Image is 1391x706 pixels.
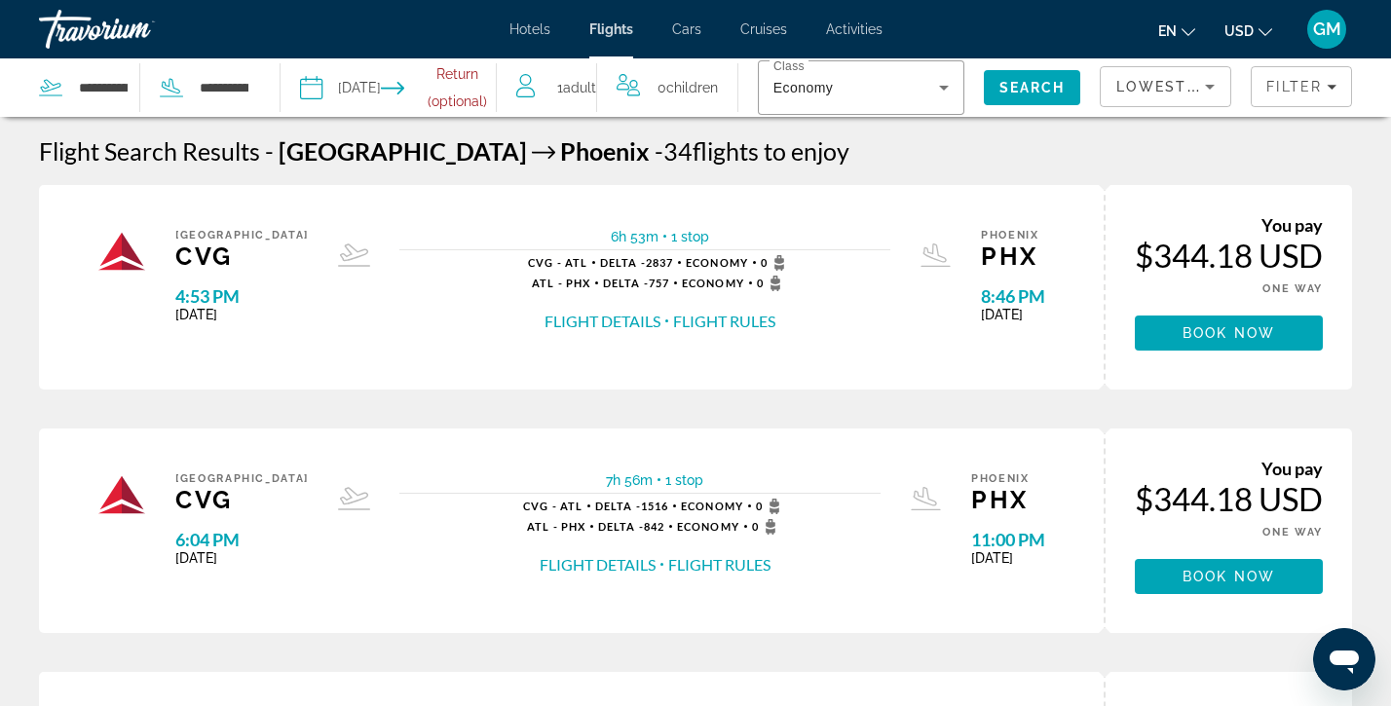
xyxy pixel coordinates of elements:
[175,229,309,242] span: [GEOGRAPHIC_DATA]
[39,4,234,55] a: Travorium
[606,472,653,488] span: 7h 56m
[981,242,1045,271] span: PHX
[677,520,739,533] span: Economy
[1135,479,1323,518] div: $344.18 USD
[300,58,381,117] button: Select depart date
[681,500,743,512] span: Economy
[1313,628,1375,690] iframe: Button to launch messaging window
[1251,66,1352,107] button: Filters
[671,229,709,244] span: 1 stop
[528,256,587,269] span: CVG - ATL
[1301,9,1352,50] button: User Menu
[658,74,718,101] span: 0
[981,307,1045,322] span: [DATE]
[560,136,650,166] span: Phoenix
[532,277,590,289] span: ATL - PHX
[1135,214,1323,236] div: You pay
[826,21,883,37] a: Activities
[1224,17,1272,45] button: Change currency
[497,58,737,117] button: Travelers: 1 adult, 0 children
[999,80,1066,95] span: Search
[693,136,849,166] span: flights to enjoy
[175,285,309,307] span: 4:53 PM
[600,256,673,269] span: 2837
[971,472,1045,485] span: Phoenix
[752,519,782,535] span: 0
[773,80,833,95] span: Economy
[279,136,527,166] span: [GEOGRAPHIC_DATA]
[672,21,701,37] a: Cars
[773,60,805,73] mat-label: Class
[1183,325,1275,341] span: Book now
[1135,559,1323,594] button: Book now
[981,285,1045,307] span: 8:46 PM
[527,520,585,533] span: ATL - PHX
[682,277,744,289] span: Economy
[673,311,775,332] button: Flight Rules
[175,472,309,485] span: [GEOGRAPHIC_DATA]
[598,520,664,533] span: 842
[603,277,649,289] span: Delta -
[175,550,309,566] span: [DATE]
[1262,282,1323,295] span: ONE WAY
[175,529,309,550] span: 6:04 PM
[600,256,646,269] span: Delta -
[971,529,1045,550] span: 11:00 PM
[1158,17,1195,45] button: Change language
[39,136,260,166] h1: Flight Search Results
[655,136,663,166] span: -
[1135,458,1323,479] div: You pay
[381,58,496,117] button: Select return date
[611,229,658,244] span: 6h 53m
[589,21,633,37] a: Flights
[557,74,596,101] span: 1
[981,229,1045,242] span: Phoenix
[1135,316,1323,351] button: Book now
[971,550,1045,566] span: [DATE]
[1116,79,1241,94] span: Lowest Price
[265,136,274,166] span: -
[1262,526,1323,539] span: ONE WAY
[97,472,146,521] img: Airline logo
[1135,236,1323,275] div: $344.18 USD
[175,307,309,322] span: [DATE]
[523,500,583,512] span: CVG - ATL
[665,472,703,488] span: 1 stop
[598,520,644,533] span: Delta -
[668,554,771,576] button: Flight Rules
[757,276,787,291] span: 0
[1183,569,1275,584] span: Book now
[545,311,660,332] button: Flight Details
[1266,79,1322,94] span: Filter
[984,70,1081,105] button: Search
[686,256,748,269] span: Economy
[740,21,787,37] a: Cruises
[761,255,791,271] span: 0
[563,80,596,95] span: Adult
[655,136,693,166] span: 34
[603,277,669,289] span: 757
[175,242,309,271] span: CVG
[1224,23,1254,39] span: USD
[1313,19,1341,39] span: GM
[540,554,656,576] button: Flight Details
[97,229,146,278] img: Airline logo
[175,485,309,514] span: CVG
[971,485,1045,514] span: PHX
[595,500,668,512] span: 1516
[1116,75,1215,98] mat-select: Sort by
[666,80,718,95] span: Children
[509,21,550,37] a: Hotels
[1158,23,1177,39] span: en
[595,500,641,512] span: Delta -
[756,499,786,514] span: 0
